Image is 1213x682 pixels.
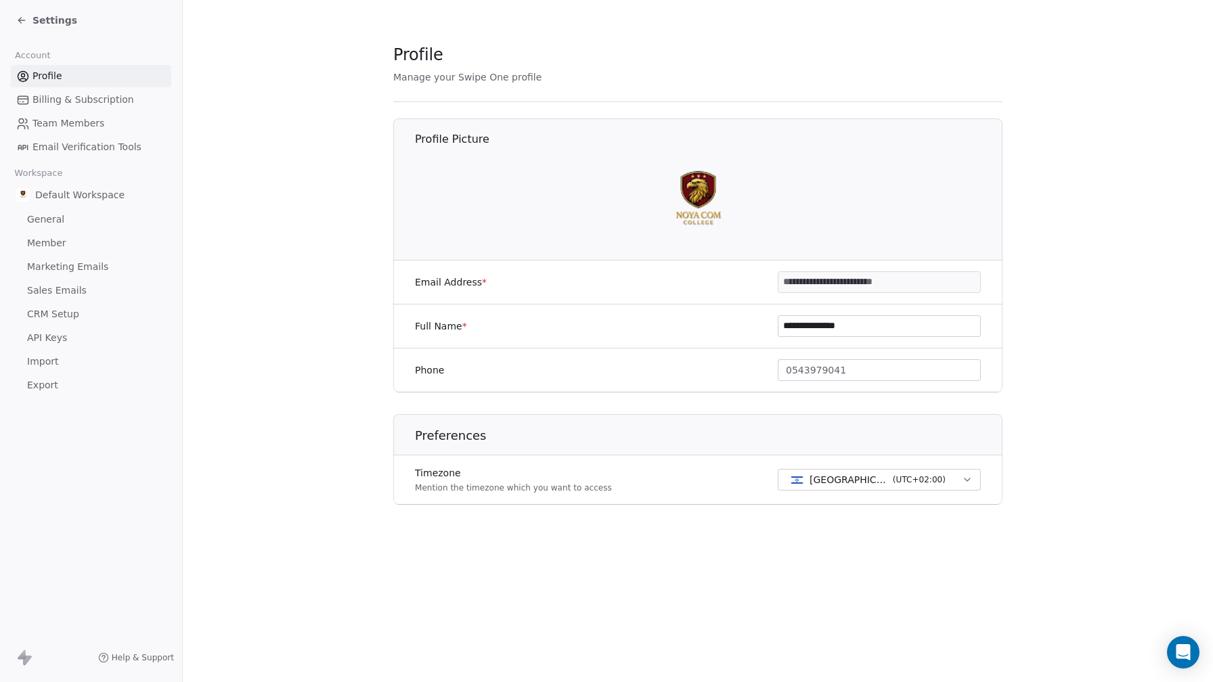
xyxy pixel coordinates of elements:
span: Workspace [9,163,68,183]
a: General [11,208,171,231]
span: Settings [32,14,77,27]
span: CRM Setup [27,307,79,321]
p: Mention the timezone which you want to access [415,482,612,493]
button: 0543979041 [778,359,981,381]
label: Full Name [415,319,467,333]
span: Account [9,45,56,66]
a: API Keys [11,327,171,349]
span: Export [27,378,58,392]
span: Sales Emails [27,283,87,298]
span: API Keys [27,331,67,345]
a: Marketing Emails [11,256,171,278]
a: Profile [11,65,171,87]
label: Phone [415,363,444,377]
span: Profile [32,69,62,83]
a: CRM Setup [11,303,171,325]
span: Member [27,236,66,250]
span: Billing & Subscription [32,93,134,107]
span: Help & Support [112,652,174,663]
h1: Preferences [415,428,1003,444]
span: General [27,212,64,227]
img: %C3%97%C2%9C%C3%97%C2%95%C3%97%C2%92%C3%97%C2%95%20%C3%97%C2%9E%C3%97%C2%9B%C3%97%C2%9C%C3%97%C2%... [16,188,30,202]
a: Settings [16,14,77,27]
label: Email Address [415,275,487,289]
img: 61_Mu5412PZrHGsMZ1Lg8uaK3Lsny0e20o7fywJpFG0 [655,155,742,242]
span: Default Workspace [35,188,125,202]
a: Email Verification Tools [11,136,171,158]
span: ( UTC+02:00 ) [893,474,946,486]
span: [GEOGRAPHIC_DATA] - IST [810,473,887,486]
span: Manage your Swipe One profile [393,72,542,83]
a: Help & Support [98,652,174,663]
button: [GEOGRAPHIC_DATA] - IST(UTC+02:00) [778,469,981,491]
a: Team Members [11,112,171,135]
span: Marketing Emails [27,260,108,274]
h1: Profile Picture [415,132,1003,147]
span: 0543979041 [786,363,846,378]
label: Timezone [415,466,612,480]
div: Open Intercom Messenger [1167,636,1199,668]
a: Sales Emails [11,279,171,302]
span: Import [27,355,58,369]
a: Export [11,374,171,396]
a: Import [11,350,171,373]
a: Member [11,232,171,254]
span: Team Members [32,116,104,131]
span: Profile [393,45,443,65]
a: Billing & Subscription [11,89,171,111]
span: Email Verification Tools [32,140,141,154]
